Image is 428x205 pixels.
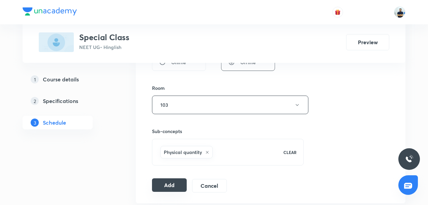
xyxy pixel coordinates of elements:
[31,119,39,127] p: 3
[335,9,341,15] img: avatar
[31,97,39,105] p: 2
[43,119,66,127] h5: Schedule
[164,149,202,156] h6: Physical quantity
[23,73,114,86] a: 1Course details
[43,75,79,83] h5: Course details
[79,32,129,42] h3: Special Class
[43,97,78,105] h5: Specifications
[23,7,77,17] a: Company Logo
[152,84,165,92] h6: Room
[31,75,39,83] p: 1
[152,178,187,192] button: Add
[152,128,304,135] h6: Sub-concepts
[394,6,405,18] img: URVIK PATEL
[405,155,413,163] img: ttu
[283,149,297,155] p: CLEAR
[79,44,129,51] p: NEET UG • Hinglish
[152,96,308,114] button: 103
[39,32,74,52] img: 7C007562-4EC8-4126-9AB2-500136A1DDBB_plus.png
[23,7,77,16] img: Company Logo
[346,34,389,50] button: Preview
[23,94,114,108] a: 2Specifications
[332,7,343,18] button: avatar
[192,179,227,193] button: Cancel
